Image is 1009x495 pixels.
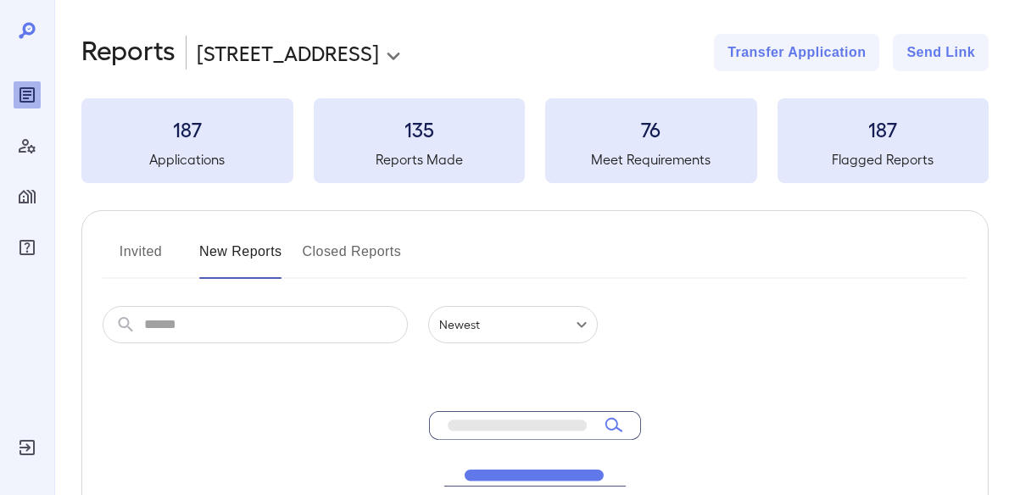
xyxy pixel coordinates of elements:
h3: 187 [81,115,293,142]
div: FAQ [14,234,41,261]
h5: Meet Requirements [545,149,757,170]
summary: 187Applications135Reports Made76Meet Requirements187Flagged Reports [81,98,989,183]
button: Send Link [893,34,989,71]
button: Transfer Application [714,34,879,71]
button: Closed Reports [303,238,402,279]
p: [STREET_ADDRESS] [197,39,379,66]
h5: Applications [81,149,293,170]
div: Manage Properties [14,183,41,210]
div: Reports [14,81,41,108]
h3: 135 [314,115,526,142]
h5: Reports Made [314,149,526,170]
button: Invited [103,238,179,279]
button: New Reports [199,238,282,279]
h3: 187 [778,115,989,142]
h5: Flagged Reports [778,149,989,170]
h2: Reports [81,34,176,71]
div: Manage Users [14,132,41,159]
div: Log Out [14,434,41,461]
div: Newest [428,306,598,343]
h3: 76 [545,115,757,142]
